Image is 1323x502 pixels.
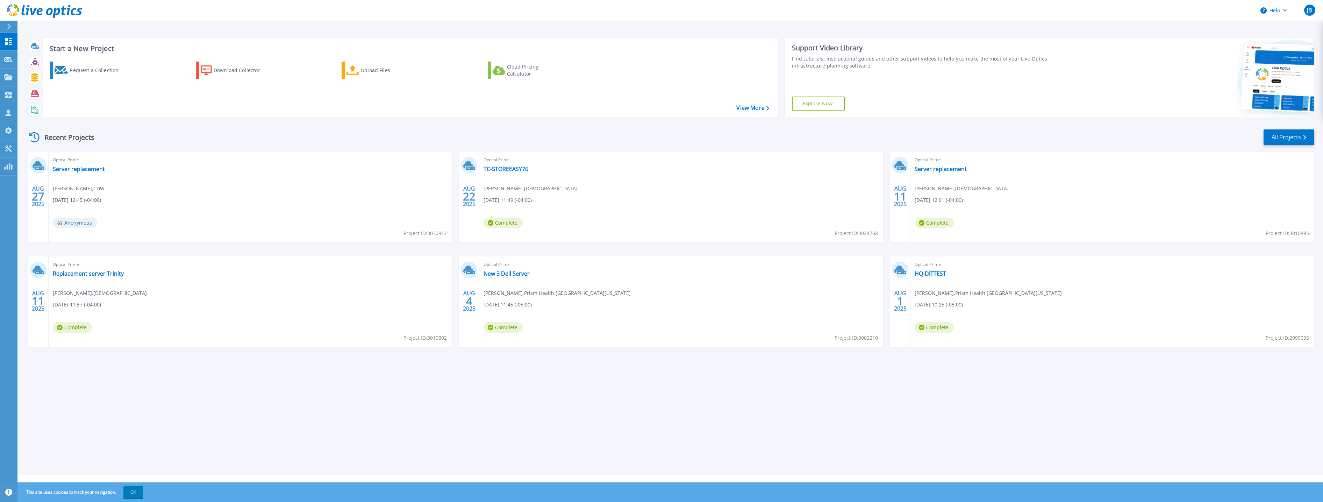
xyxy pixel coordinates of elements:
span: Project ID: 3002210 [835,334,878,342]
span: [DATE] 10:25 (-05:00) [915,301,963,309]
div: Request a Collection [70,63,126,77]
span: 11 [32,298,44,304]
span: Project ID: 3024768 [835,229,878,237]
a: Request a Collection [50,62,128,79]
span: Project ID: 3010895 [1266,229,1309,237]
div: AUG 2025 [463,288,476,314]
span: [PERSON_NAME] , Prism Health [GEOGRAPHIC_DATA][US_STATE] [484,289,631,297]
span: Project ID: 3030812 [403,229,447,237]
span: [PERSON_NAME] , [DEMOGRAPHIC_DATA] [484,185,578,192]
span: Optical Prime [484,156,879,164]
a: HQ-DITTEST [915,270,946,277]
span: Optical Prime [915,261,1310,268]
a: New 3 Dell Server [484,270,530,277]
span: Project ID: 3010892 [403,334,447,342]
span: JB [1307,7,1312,13]
span: Complete [484,322,523,333]
a: Upload Files [342,62,420,79]
span: 11 [894,193,907,199]
div: Support Video Library [792,43,1069,52]
span: [PERSON_NAME] , [DEMOGRAPHIC_DATA] [915,185,1009,192]
h3: Start a New Project [50,45,769,52]
span: [DATE] 11:45 (-05:00) [484,301,532,309]
span: Complete [915,218,954,228]
span: [PERSON_NAME] , CDW [53,185,105,192]
span: Complete [915,322,954,333]
span: Optical Prime [915,156,1310,164]
span: 4 [466,298,472,304]
div: Recent Projects [27,129,104,146]
a: Explore Now! [792,97,845,111]
span: [PERSON_NAME] , Prism Health [GEOGRAPHIC_DATA][US_STATE] [915,289,1062,297]
span: Optical Prime [53,261,448,268]
a: Cloud Pricing Calculator [488,62,566,79]
a: View More [736,105,769,111]
span: [DATE] 11:57 (-04:00) [53,301,101,309]
span: Complete [484,218,523,228]
span: Anonymous [53,218,97,228]
div: Upload Files [361,63,417,77]
div: Find tutorials, instructional guides and other support videos to help you make the most of your L... [792,55,1069,69]
span: [DATE] 12:45 (-04:00) [53,196,101,204]
a: Replacement server Trinity [53,270,124,277]
div: Download Collector [214,63,270,77]
button: OK [123,486,143,499]
span: 22 [463,193,475,199]
span: Project ID: 2999035 [1266,334,1309,342]
a: Server replacement [53,165,105,172]
span: This site uses cookies to track your navigation. [19,486,143,499]
span: [DATE] 11:49 (-04:00) [484,196,532,204]
div: AUG 2025 [31,288,45,314]
span: 1 [897,298,903,304]
a: TC-STOREEASY76 [484,165,528,172]
div: AUG 2025 [894,288,907,314]
span: [DATE] 12:01 (-04:00) [915,196,963,204]
div: AUG 2025 [894,184,907,209]
span: Optical Prime [53,156,448,164]
a: All Projects [1264,129,1314,145]
span: Optical Prime [484,261,879,268]
div: AUG 2025 [31,184,45,209]
span: [PERSON_NAME] , [DEMOGRAPHIC_DATA] [53,289,147,297]
a: Server replacement [915,165,967,172]
span: 27 [32,193,44,199]
div: AUG 2025 [463,184,476,209]
div: Cloud Pricing Calculator [507,63,563,77]
a: Download Collector [196,62,274,79]
span: Complete [53,322,92,333]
